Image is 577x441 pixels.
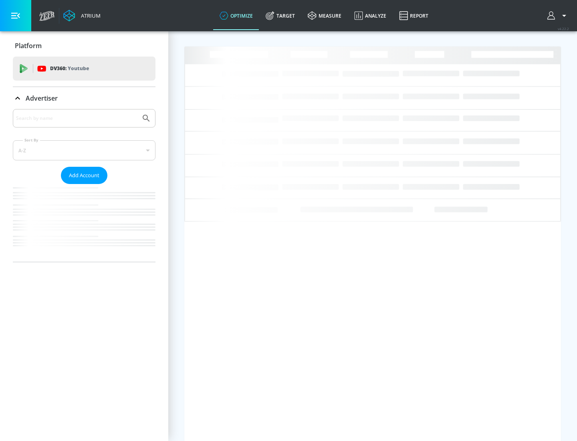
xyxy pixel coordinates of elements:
div: A-Z [13,140,155,160]
p: DV360: [50,64,89,73]
p: Youtube [68,64,89,73]
div: Platform [13,34,155,57]
div: Advertiser [13,87,155,109]
a: Atrium [63,10,101,22]
p: Platform [15,41,42,50]
p: Advertiser [26,94,58,103]
label: Sort By [23,138,40,143]
span: v 4.22.2 [558,26,569,31]
span: Add Account [69,171,99,180]
div: DV360: Youtube [13,57,155,81]
div: Atrium [78,12,101,19]
a: Target [259,1,301,30]
input: Search by name [16,113,137,123]
a: Report [393,1,435,30]
nav: list of Advertiser [13,184,155,262]
a: Analyze [348,1,393,30]
button: Add Account [61,167,107,184]
a: optimize [213,1,259,30]
a: measure [301,1,348,30]
div: Advertiser [13,109,155,262]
